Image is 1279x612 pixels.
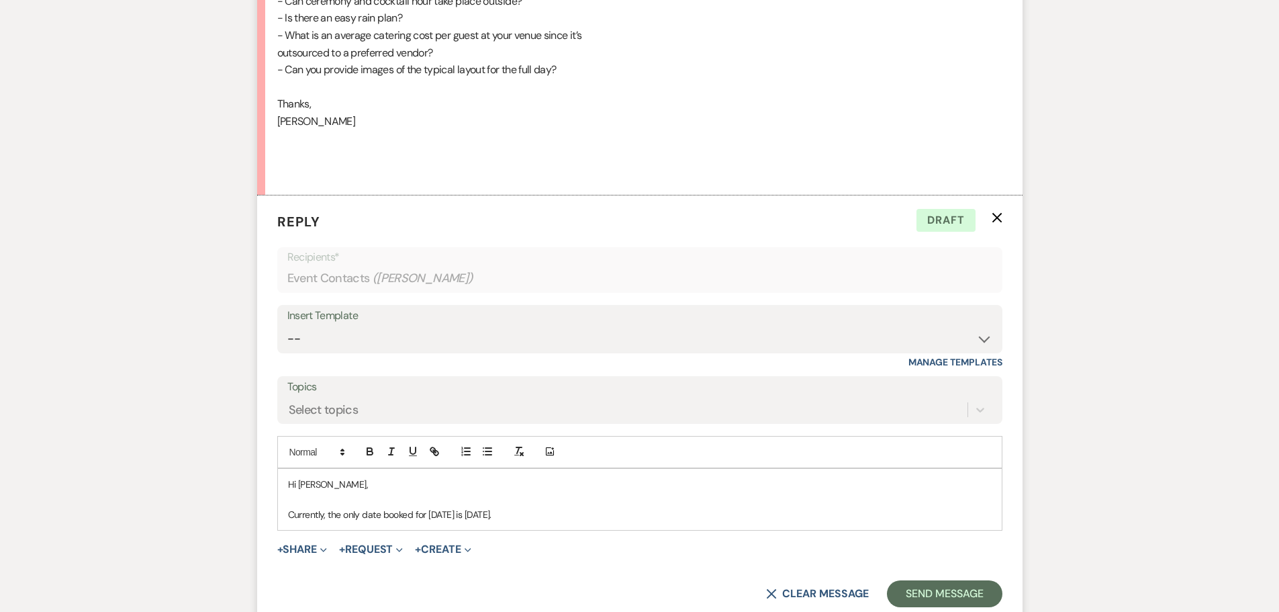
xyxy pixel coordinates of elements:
span: ( [PERSON_NAME] ) [373,269,473,288]
p: Hi [PERSON_NAME], [288,477,992,492]
button: Send Message [887,580,1002,607]
p: Currently, the only date booked for [DATE] is [DATE]. [288,507,992,522]
span: Reply [277,213,320,230]
button: Share [277,544,328,555]
button: Create [415,544,471,555]
a: Manage Templates [908,356,1002,368]
div: Insert Template [287,306,992,326]
button: Clear message [766,588,868,599]
span: Draft [916,209,976,232]
label: Topics [287,378,992,397]
div: Event Contacts [287,265,992,292]
div: Select topics [289,400,359,419]
span: + [415,544,421,555]
p: Recipients* [287,249,992,266]
span: + [277,544,283,555]
button: Request [339,544,403,555]
span: + [339,544,345,555]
